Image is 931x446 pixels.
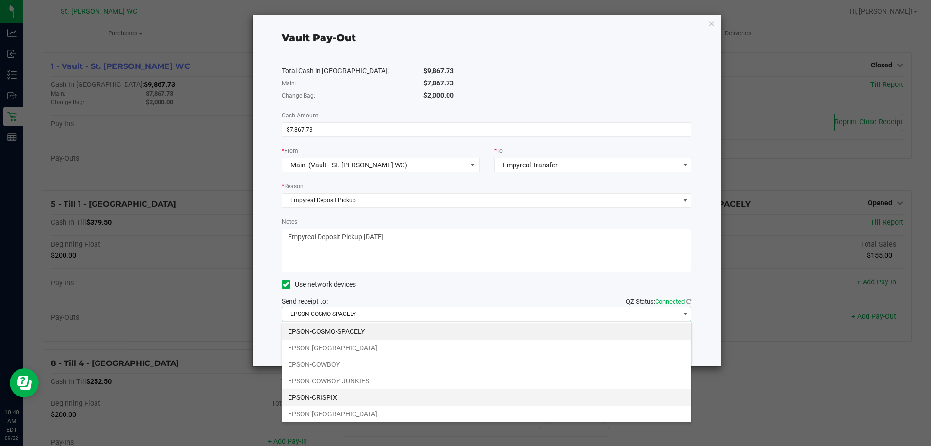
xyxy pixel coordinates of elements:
li: EPSON-COSMO-SPACELY [282,323,691,340]
label: Notes [282,217,297,226]
label: From [282,147,298,155]
li: EPSON-CRISPIX [282,389,691,406]
span: Change Bag: [282,92,315,99]
li: EPSON-COWBOY-JUNKIES [282,373,691,389]
span: QZ Status: [626,298,691,305]
span: $7,867.73 [423,79,454,87]
span: $2,000.00 [423,91,454,99]
span: Empyreal Transfer [503,161,558,169]
span: Send receipt to: [282,297,328,305]
span: (Vault - St. [PERSON_NAME] WC) [308,161,407,169]
label: To [494,147,503,155]
span: $9,867.73 [423,67,454,75]
span: Connected [655,298,685,305]
iframe: Resource center [10,368,39,397]
span: EPSON-COSMO-SPACELY [282,307,679,321]
li: EPSON-[GEOGRAPHIC_DATA] [282,340,691,356]
span: Total Cash in [GEOGRAPHIC_DATA]: [282,67,389,75]
span: Cash Amount [282,112,318,119]
span: Empyreal Deposit Pickup [282,194,679,207]
li: EPSON-[GEOGRAPHIC_DATA] [282,406,691,422]
label: Reason [282,182,304,191]
label: Use network devices [282,280,356,290]
span: Main: [282,80,296,87]
div: Vault Pay-Out [282,31,356,45]
span: Main [290,161,305,169]
li: EPSON-COWBOY [282,356,691,373]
